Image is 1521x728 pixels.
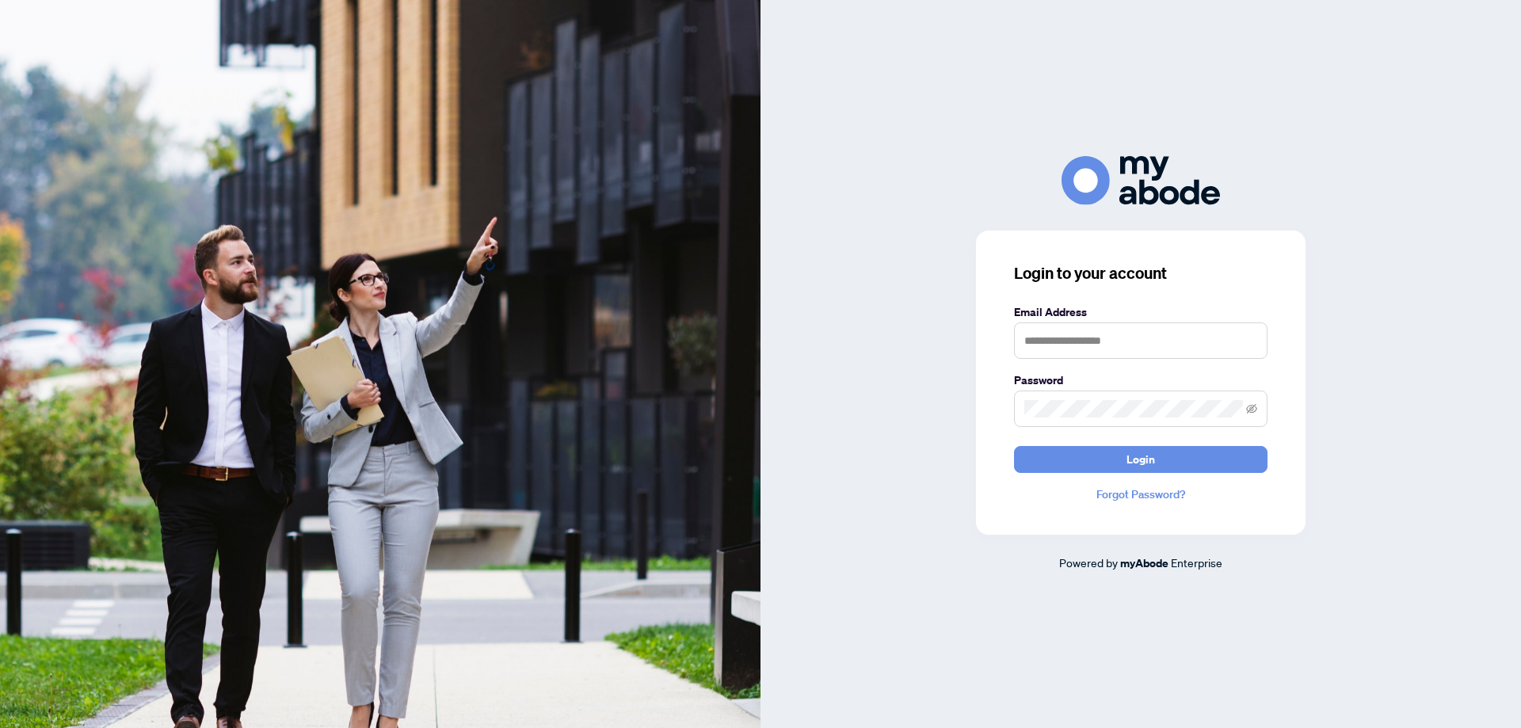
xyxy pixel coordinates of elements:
[1120,555,1168,572] a: myAbode
[1014,303,1267,321] label: Email Address
[1014,262,1267,284] h3: Login to your account
[1171,555,1222,570] span: Enterprise
[1246,403,1257,414] span: eye-invisible
[1059,555,1118,570] span: Powered by
[1014,486,1267,503] a: Forgot Password?
[1014,446,1267,473] button: Login
[1062,156,1220,204] img: ma-logo
[1014,372,1267,389] label: Password
[1126,447,1155,472] span: Login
